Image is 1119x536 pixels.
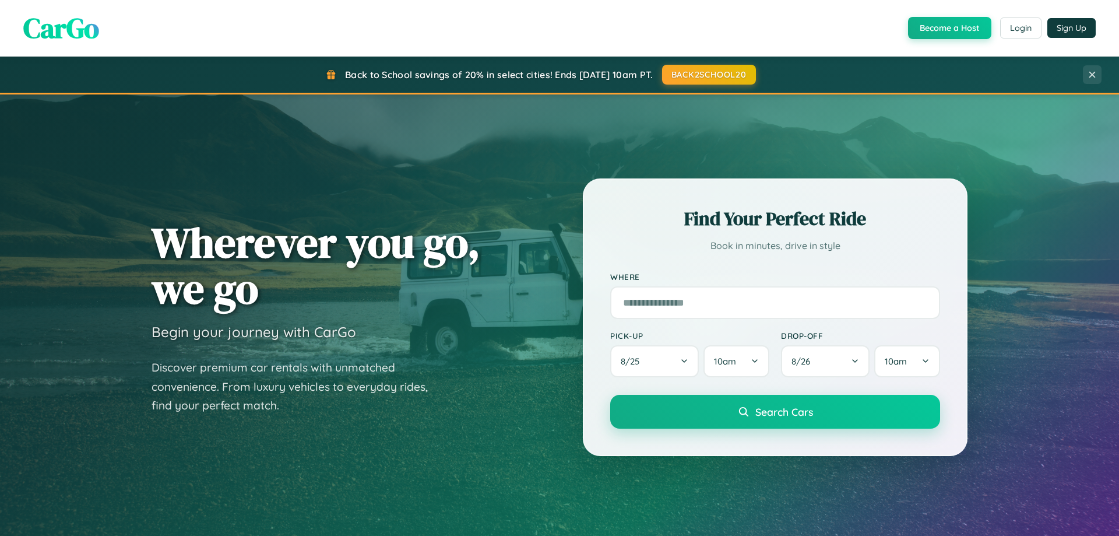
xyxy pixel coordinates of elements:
span: CarGo [23,9,99,47]
label: Where [610,272,940,282]
button: BACK2SCHOOL20 [662,65,756,85]
button: 8/25 [610,345,699,377]
label: Pick-up [610,331,769,341]
span: 8 / 26 [791,356,816,367]
span: 10am [885,356,907,367]
span: Back to School savings of 20% in select cities! Ends [DATE] 10am PT. [345,69,653,80]
label: Drop-off [781,331,940,341]
button: Sign Up [1047,18,1096,38]
h3: Begin your journey with CarGo [152,323,356,341]
h1: Wherever you go, we go [152,219,480,311]
button: Login [1000,17,1041,38]
p: Discover premium car rentals with unmatched convenience. From luxury vehicles to everyday rides, ... [152,358,443,415]
button: 8/26 [781,345,870,377]
button: 10am [703,345,769,377]
button: Search Cars [610,395,940,429]
button: Become a Host [908,17,991,39]
span: 8 / 25 [621,356,645,367]
button: 10am [874,345,940,377]
h2: Find Your Perfect Ride [610,206,940,232]
span: Search Cars [755,405,813,418]
span: 10am [714,356,736,367]
p: Book in minutes, drive in style [610,237,940,254]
